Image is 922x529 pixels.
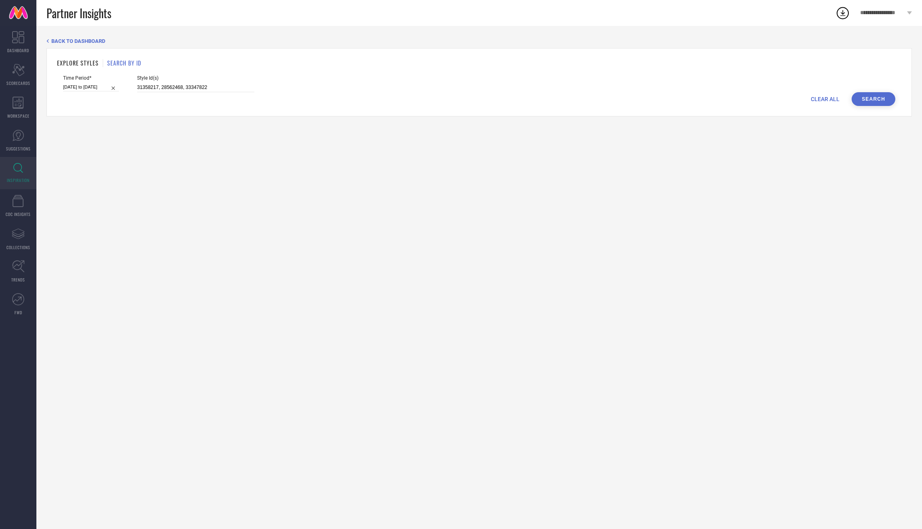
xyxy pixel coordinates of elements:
span: Style Id(s) [137,75,254,81]
span: CDC INSIGHTS [6,211,31,217]
span: INSPIRATION [7,177,30,183]
button: Search [852,92,895,106]
span: DASHBOARD [7,47,29,53]
input: Select time period [63,83,119,91]
span: FWD [15,309,22,315]
span: WORKSPACE [7,113,30,119]
span: TRENDS [11,277,25,283]
div: Back TO Dashboard [47,38,912,44]
h1: EXPLORE STYLES [57,59,99,67]
span: Time Period* [63,75,119,81]
h1: SEARCH BY ID [107,59,141,67]
span: Partner Insights [47,5,111,21]
input: Enter comma separated style ids e.g. 12345, 67890 [137,83,254,92]
div: Open download list [835,6,850,20]
span: CLEAR ALL [811,96,840,102]
span: SUGGESTIONS [6,146,31,152]
span: BACK TO DASHBOARD [51,38,105,44]
span: SCORECARDS [6,80,30,86]
span: COLLECTIONS [6,244,30,250]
